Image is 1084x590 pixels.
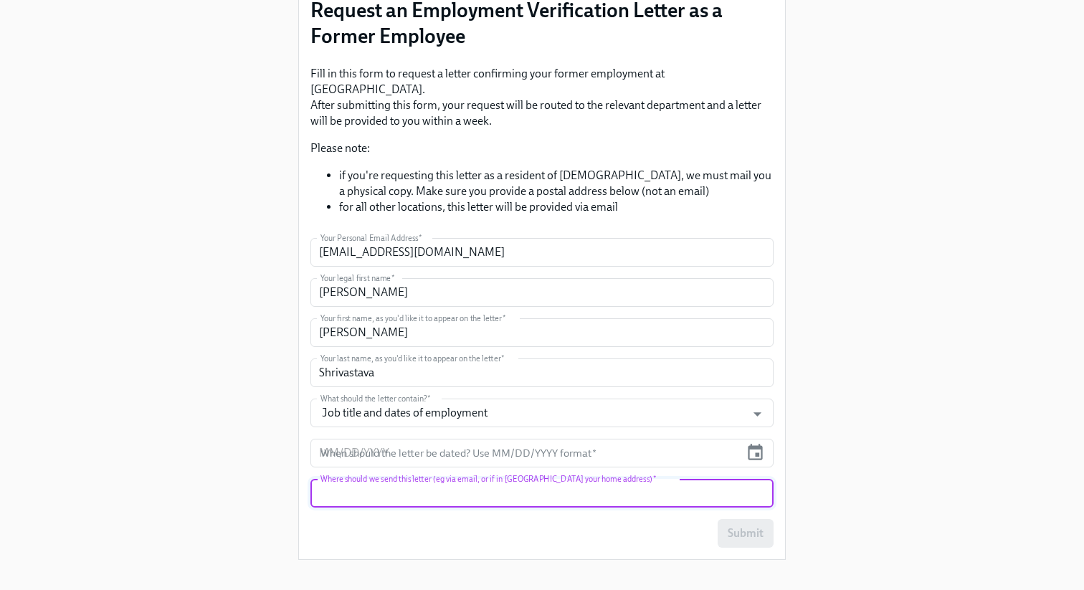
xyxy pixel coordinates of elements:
[310,141,774,156] p: Please note:
[310,66,774,129] p: Fill in this form to request a letter confirming your former employment at [GEOGRAPHIC_DATA]. Aft...
[339,168,774,199] li: if you're requesting this letter as a resident of [DEMOGRAPHIC_DATA], we must mail you a physical...
[339,199,774,215] li: for all other locations, this letter will be provided via email
[746,403,769,425] button: Open
[310,439,740,467] input: MM/DD/YYYY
